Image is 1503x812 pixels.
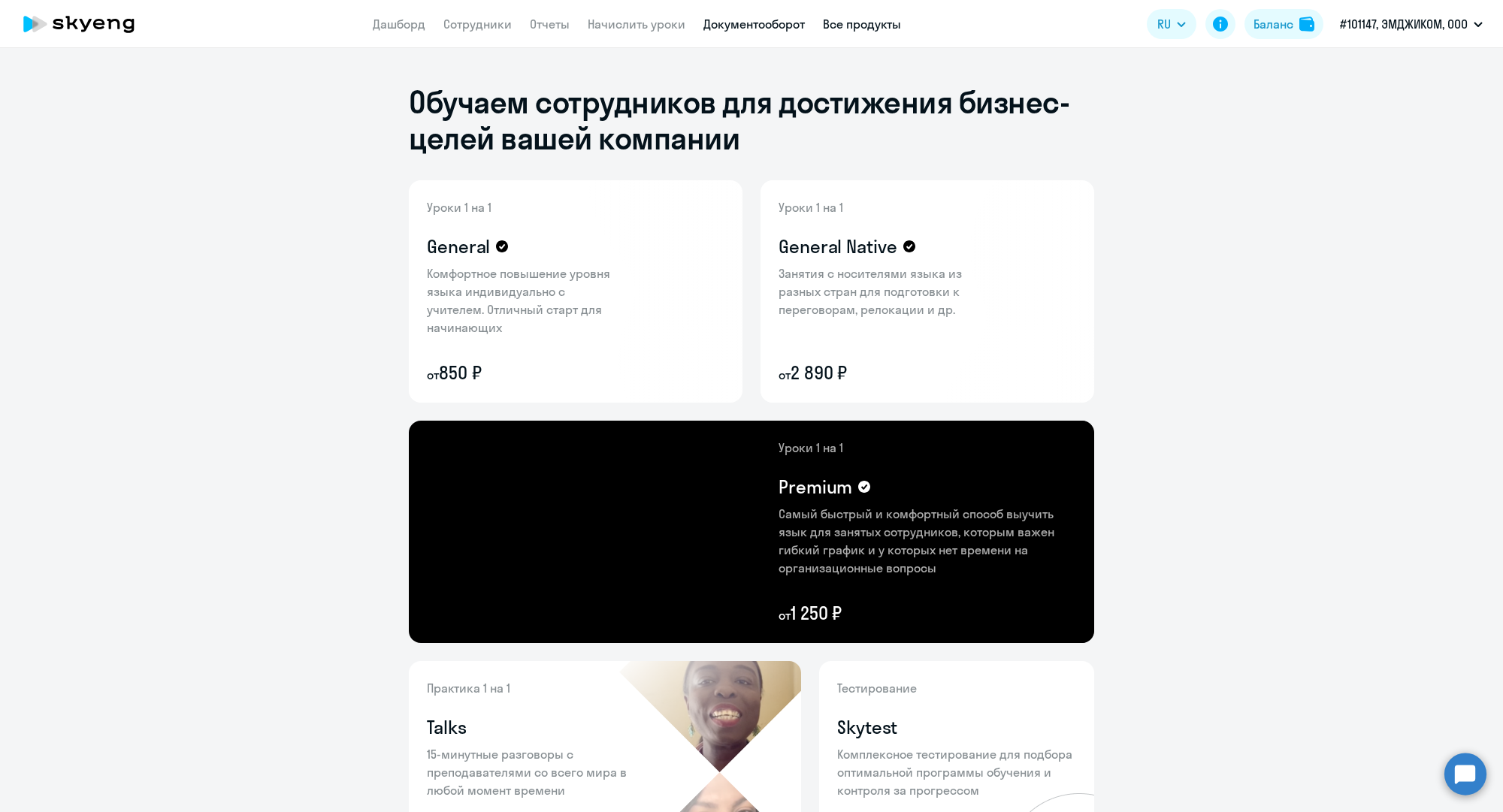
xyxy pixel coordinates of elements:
p: 15-минутные разговоры с преподавателями со всего мира в любой момент времени [427,745,637,799]
button: Балансbalance [1244,9,1323,39]
h1: Обучаем сотрудников для достижения бизнес-целей вашей компании [409,84,1094,156]
p: 850 ₽ [427,361,622,385]
p: #101147, ЭМДЖИКОМ, ООО [1340,15,1468,33]
p: 2 890 ₽ [779,361,974,385]
small: от [427,367,439,382]
p: Практика 1 на 1 [427,679,637,697]
p: Тестирование [837,679,1076,697]
div: Баланс [1254,15,1293,33]
button: #101147, ЭМДЖИКОМ, ООО [1332,6,1490,42]
a: Начислить уроки [588,17,685,32]
small: от [779,367,791,382]
img: balance [1299,17,1314,32]
span: RU [1157,15,1171,33]
a: Сотрудники [443,17,512,32]
a: Отчеты [530,17,570,32]
p: Занятия с носителями языка из разных стран для подготовки к переговорам, релокации и др. [779,264,974,318]
p: Комплексное тестирование для подбора оптимальной программы обучения и контроля за прогрессом [837,745,1076,799]
a: Дашборд [373,17,425,32]
p: Уроки 1 на 1 [779,439,1076,457]
a: Все продукты [823,17,901,32]
h4: Premium [779,475,852,499]
h4: General [427,234,490,258]
p: Уроки 1 на 1 [427,198,622,216]
h4: Talks [427,715,467,739]
small: от [779,608,791,623]
button: RU [1147,9,1196,39]
img: general-native-content-bg.png [761,180,997,403]
h4: Skytest [837,715,897,739]
a: Документооборот [703,17,805,32]
p: 1 250 ₽ [779,601,1076,625]
p: Самый быстрый и комфортный способ выучить язык для занятых сотрудников, которым важен гибкий граф... [779,505,1076,577]
h4: General Native [779,234,897,258]
p: Комфортное повышение уровня языка индивидуально с учителем. Отличный старт для начинающих [427,264,622,337]
p: Уроки 1 на 1 [779,198,974,216]
img: premium-content-bg.png [570,421,1094,643]
img: general-content-bg.png [409,180,635,403]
